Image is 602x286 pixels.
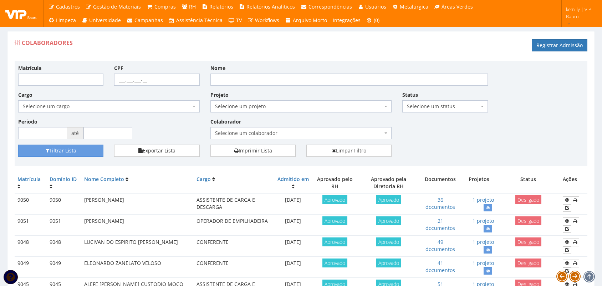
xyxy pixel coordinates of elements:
[15,193,47,215] td: 9050
[67,127,83,139] span: até
[425,196,455,210] a: 36 documentos
[47,215,81,236] td: 9051
[114,74,199,86] input: ___.___.___-__
[274,236,312,257] td: [DATE]
[114,145,199,157] button: Exportar Lista
[194,236,274,257] td: CONFERENTE
[210,91,229,99] label: Projeto
[124,14,166,27] a: Campanhas
[22,39,73,47] span: Colaboradores
[210,127,392,139] span: Selecione um colaborador
[560,173,587,193] th: Ações
[209,3,233,10] span: Relatórios
[47,257,81,278] td: 9049
[402,100,488,112] span: Selecione um status
[515,259,541,267] span: Desligado
[84,176,124,182] a: Nome Completo
[154,3,176,10] span: Compras
[400,3,428,10] span: Metalúrgica
[50,176,77,182] a: Domínio ID
[47,236,81,257] td: 9048
[45,14,79,27] a: Limpeza
[215,103,383,110] span: Selecione um projeto
[18,65,41,72] label: Matrícula
[246,3,295,10] span: Relatórios Analíticos
[15,215,47,236] td: 9051
[18,118,37,125] label: Período
[306,145,392,157] a: Limpar Filtro
[376,216,401,225] span: Aprovado
[194,193,274,215] td: ASSISTENTE DE CARGA E DESCARGA
[515,237,541,246] span: Desligado
[81,236,194,257] td: LUCIVAN DO ESPIRITO [PERSON_NAME]
[420,173,461,193] th: Documentos
[134,17,163,24] span: Campanhas
[532,39,587,51] a: Registrar Admissão
[81,215,194,236] td: [PERSON_NAME]
[515,216,541,225] span: Desligado
[322,195,347,204] span: Aprovado
[515,195,541,204] span: Desligado
[18,145,103,157] button: Filtrar Lista
[461,173,496,193] th: Projetos
[176,17,223,24] span: Assistência Técnica
[277,176,309,182] a: Admitido em
[93,3,141,10] span: Gestão de Materiais
[194,215,274,236] td: OPERADOR DE EMPILHADEIRA
[255,17,279,24] span: Workflows
[114,65,123,72] label: CPF
[497,173,560,193] th: Status
[189,3,196,10] span: RH
[15,257,47,278] td: 9049
[425,260,455,274] a: 41 documentos
[365,3,386,10] span: Usuários
[15,236,47,257] td: 9048
[293,17,327,24] span: Arquivo Morto
[407,103,479,110] span: Selecione um status
[442,3,473,10] span: Áreas Verdes
[236,17,242,24] span: TV
[357,173,420,193] th: Aprovado pela Diretoria RH
[402,91,418,99] label: Status
[376,195,401,204] span: Aprovado
[225,14,245,27] a: TV
[473,239,494,245] a: 1 projeto
[81,257,194,278] td: ELEONARDO ZANELATO VELOSO
[215,130,383,137] span: Selecione um colaborador
[274,193,312,215] td: [DATE]
[210,65,225,72] label: Nome
[79,14,124,27] a: Universidade
[330,14,363,27] a: Integrações
[89,17,121,24] span: Universidade
[210,100,392,112] span: Selecione um projeto
[333,17,361,24] span: Integrações
[18,91,32,99] label: Cargo
[363,14,383,27] a: (0)
[308,3,352,10] span: Correspondências
[210,118,241,125] label: Colaborador
[312,173,357,193] th: Aprovado pelo RH
[425,217,455,231] a: 21 documentos
[566,6,593,20] span: kemilly | VIP Bauru
[245,14,282,27] a: Workflows
[425,239,455,252] a: 49 documentos
[17,176,41,182] a: Matrícula
[473,196,494,203] a: 1 projeto
[376,237,401,246] span: Aprovado
[374,17,379,24] span: (0)
[5,8,37,19] img: logo
[166,14,226,27] a: Assistência Técnica
[282,14,330,27] a: Arquivo Morto
[322,259,347,267] span: Aprovado
[322,216,347,225] span: Aprovado
[56,3,80,10] span: Cadastros
[322,237,347,246] span: Aprovado
[47,193,81,215] td: 9050
[376,259,401,267] span: Aprovado
[194,257,274,278] td: CONFERENTE
[210,145,296,157] a: Imprimir Lista
[56,17,76,24] span: Limpeza
[197,176,211,182] a: Cargo
[18,100,200,112] span: Selecione um cargo
[81,193,194,215] td: [PERSON_NAME]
